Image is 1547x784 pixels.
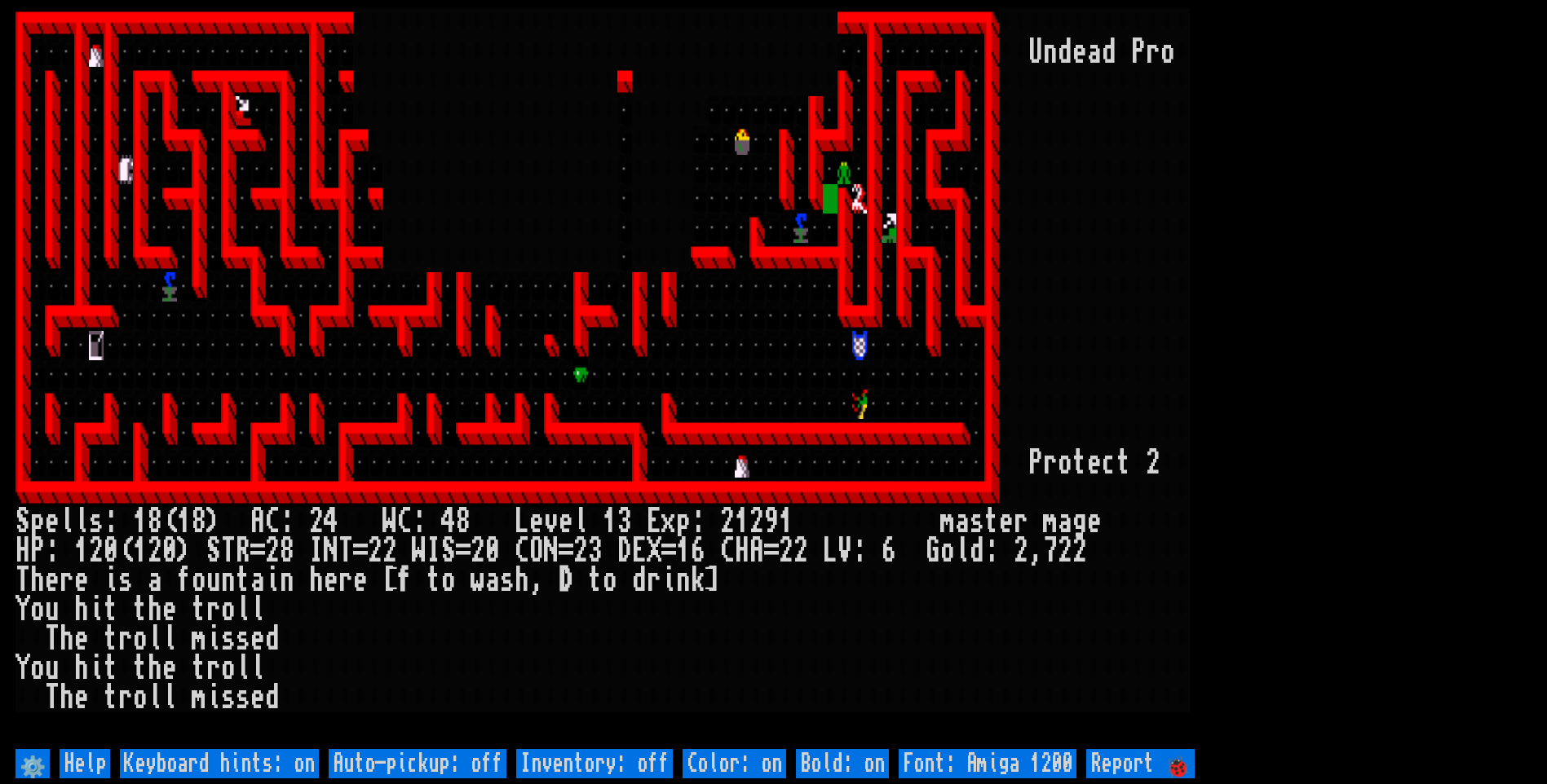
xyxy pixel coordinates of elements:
[148,595,162,624] div: h
[148,536,162,566] div: 2
[250,654,265,683] div: l
[236,624,250,654] div: s
[221,595,236,624] div: o
[1028,37,1043,67] div: U
[104,654,118,683] div: t
[720,536,735,566] div: C
[133,536,148,566] div: 1
[970,536,984,566] div: d
[603,507,617,536] div: 1
[236,566,250,595] div: t
[74,536,89,566] div: 1
[74,683,89,712] div: e
[148,624,162,654] div: l
[456,536,471,566] div: =
[265,507,280,536] div: C
[940,507,955,536] div: m
[500,566,515,595] div: s
[441,566,456,595] div: o
[691,507,705,536] div: :
[162,654,177,683] div: e
[485,536,500,566] div: 0
[324,536,338,566] div: N
[1116,448,1131,478] div: t
[74,595,89,624] div: h
[15,749,50,778] input: ⚙️
[15,507,30,536] div: S
[796,749,889,778] input: Bold: on
[485,566,500,595] div: a
[118,536,133,566] div: (
[515,507,529,536] div: L
[133,624,148,654] div: o
[661,536,676,566] div: =
[559,507,573,536] div: e
[1146,37,1160,67] div: r
[265,683,280,712] div: d
[206,566,221,595] div: u
[940,536,955,566] div: o
[441,536,456,566] div: S
[749,536,764,566] div: A
[1058,507,1072,536] div: a
[104,536,118,566] div: 0
[676,507,691,536] div: p
[661,566,676,595] div: i
[749,507,764,536] div: 2
[764,507,779,536] div: 9
[148,566,162,595] div: a
[1058,448,1072,478] div: o
[338,566,353,595] div: r
[309,536,324,566] div: I
[74,654,89,683] div: h
[793,536,808,566] div: 2
[15,536,30,566] div: H
[1087,448,1102,478] div: e
[1072,507,1087,536] div: g
[412,536,427,566] div: W
[89,536,104,566] div: 2
[999,507,1014,536] div: e
[1131,37,1146,67] div: P
[15,566,30,595] div: T
[15,654,30,683] div: Y
[456,507,471,536] div: 8
[573,536,588,566] div: 2
[544,507,559,536] div: v
[192,507,206,536] div: 8
[397,507,412,536] div: C
[529,536,544,566] div: O
[104,566,118,595] div: i
[133,507,148,536] div: 1
[691,536,705,566] div: 6
[45,536,60,566] div: :
[955,507,970,536] div: a
[368,536,382,566] div: 2
[764,536,779,566] div: =
[705,566,720,595] div: ]
[206,683,221,712] div: i
[544,536,559,566] div: N
[516,749,673,778] input: Inventory: off
[1043,37,1058,67] div: n
[206,624,221,654] div: i
[162,507,177,536] div: (
[45,595,60,624] div: u
[162,624,177,654] div: l
[471,566,485,595] div: w
[192,595,206,624] div: t
[221,683,236,712] div: s
[1072,536,1087,566] div: 2
[338,536,353,566] div: T
[221,536,236,566] div: T
[148,507,162,536] div: 8
[148,654,162,683] div: h
[529,507,544,536] div: e
[970,507,984,536] div: s
[250,683,265,712] div: e
[30,536,45,566] div: P
[588,566,603,595] div: t
[45,683,60,712] div: T
[177,507,192,536] div: 1
[559,566,573,595] div: D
